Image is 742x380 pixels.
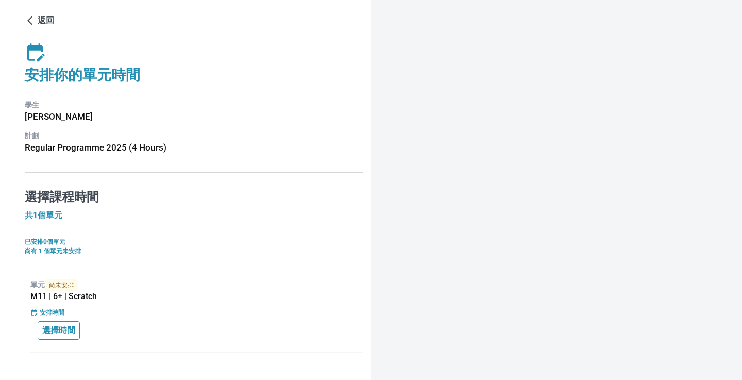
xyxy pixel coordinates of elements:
p: 返回 [38,14,54,27]
h4: 安排你的單元時間 [25,66,363,84]
p: 尚有 1 個單元未安排 [25,246,363,256]
h5: M11 | 6+ | Scratch [30,291,363,302]
p: 計劃 [25,130,363,141]
button: 選擇時間 [38,321,80,340]
h5: 共1個單元 [25,210,363,221]
p: 單元 [30,279,363,291]
h4: 選擇課程時間 [25,189,363,205]
h6: Regular Programme 2025 (4 Hours) [25,141,363,155]
button: 返回 [25,12,58,29]
p: 已安排0個單元 [25,237,363,246]
span: 尚未安排 [45,279,78,291]
h6: [PERSON_NAME] [25,110,363,124]
p: 學生 [25,100,363,110]
p: 選擇時間 [42,324,75,337]
p: 安排時間 [40,308,64,317]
